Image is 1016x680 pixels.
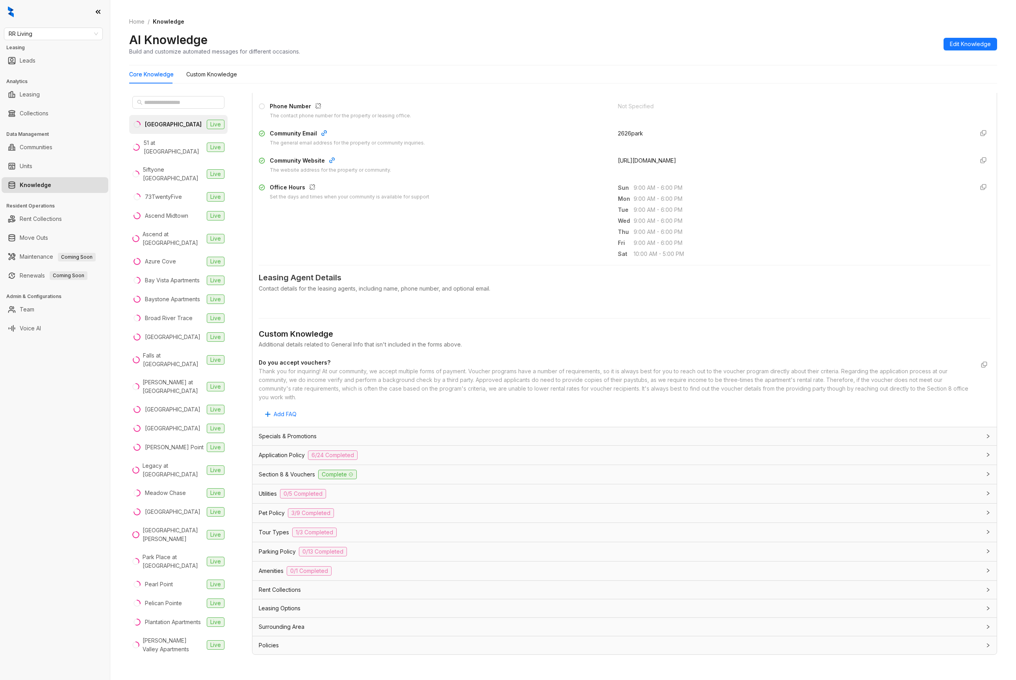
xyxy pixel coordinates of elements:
[299,547,347,556] span: 0/13 Completed
[143,636,204,654] div: [PERSON_NAME] Valley Apartments
[270,129,425,139] div: Community Email
[207,332,224,342] span: Live
[2,53,108,69] li: Leads
[252,542,997,561] div: Parking Policy0/13 Completed
[270,193,429,201] div: Set the days and times when your community is available for support
[207,257,224,266] span: Live
[207,405,224,414] span: Live
[207,640,224,650] span: Live
[270,167,391,174] div: The website address for the property or community.
[145,333,200,341] div: [GEOGRAPHIC_DATA]
[634,183,968,192] span: 9:00 AM - 6:00 PM
[207,507,224,517] span: Live
[634,228,968,236] span: 9:00 AM - 6:00 PM
[145,211,188,220] div: Ascend Midtown
[20,87,40,102] a: Leasing
[145,276,200,285] div: Bay Vista Apartments
[137,100,143,105] span: search
[634,239,968,247] span: 9:00 AM - 6:00 PM
[20,302,34,317] a: Team
[618,250,634,258] span: Sat
[143,553,204,570] div: Park Place at [GEOGRAPHIC_DATA]
[207,313,224,323] span: Live
[207,211,224,220] span: Live
[2,321,108,336] li: Voice AI
[618,157,676,164] span: [URL][DOMAIN_NAME]
[259,623,304,631] span: Surrounding Area
[145,489,186,497] div: Meadow Chase
[144,139,204,156] div: 51 at [GEOGRAPHIC_DATA]
[6,131,110,138] h3: Data Management
[50,271,87,280] span: Coming Soon
[145,295,200,304] div: Baystone Apartments
[634,217,968,225] span: 9:00 AM - 6:00 PM
[145,599,182,608] div: Pelican Pointe
[259,359,330,366] strong: Do you accept vouchers?
[20,268,87,283] a: RenewalsComing Soon
[986,530,990,534] span: collapsed
[2,139,108,155] li: Communities
[145,120,202,129] div: [GEOGRAPHIC_DATA]
[2,87,108,102] li: Leasing
[618,195,634,203] span: Mon
[20,106,48,121] a: Collections
[270,139,425,147] div: The general email address for the property or community inquiries.
[145,424,200,433] div: [GEOGRAPHIC_DATA]
[207,295,224,304] span: Live
[252,581,997,599] div: Rent Collections
[145,257,176,266] div: Azure Cove
[259,470,315,479] span: Section 8 & Vouchers
[259,586,301,594] span: Rent Collections
[252,599,997,617] div: Leasing Options
[207,276,224,285] span: Live
[9,28,98,40] span: RR Living
[252,465,997,484] div: Section 8 & VouchersComplete
[252,561,997,580] div: Amenities0/1 Completed
[986,434,990,439] span: collapsed
[259,284,990,293] div: Contact details for the leasing agents, including name, phone number, and optional email.
[252,446,997,465] div: Application Policy6/24 Completed
[145,443,204,452] div: [PERSON_NAME] Point
[20,230,48,246] a: Move Outs
[292,528,337,537] span: 1/3 Completed
[274,410,297,419] span: Add FAQ
[6,293,110,300] h3: Admin & Configurations
[207,617,224,627] span: Live
[252,523,997,542] div: Tour Types1/3 Completed
[148,17,150,26] li: /
[986,643,990,648] span: collapsed
[186,70,237,79] div: Custom Knowledge
[128,17,146,26] a: Home
[259,509,285,517] span: Pet Policy
[129,70,174,79] div: Core Knowledge
[259,489,277,498] span: Utilities
[2,268,108,283] li: Renewals
[20,321,41,336] a: Voice AI
[143,526,204,543] div: [GEOGRAPHIC_DATA][PERSON_NAME]
[270,183,429,193] div: Office Hours
[207,143,224,152] span: Live
[950,40,991,48] span: Edit Knowledge
[207,530,224,539] span: Live
[58,253,96,261] span: Coming Soon
[6,78,110,85] h3: Analytics
[207,488,224,498] span: Live
[2,177,108,193] li: Knowledge
[634,206,968,214] span: 9:00 AM - 6:00 PM
[287,566,332,576] span: 0/1 Completed
[143,351,204,369] div: Falls at [GEOGRAPHIC_DATA]
[252,618,997,636] div: Surrounding Area
[2,302,108,317] li: Team
[618,206,634,214] span: Tue
[634,195,968,203] span: 9:00 AM - 6:00 PM
[2,230,108,246] li: Move Outs
[618,228,634,236] span: Thu
[259,340,990,349] div: Additional details related to General Info that isn't included in the forms above.
[207,465,224,475] span: Live
[20,53,35,69] a: Leads
[145,580,173,589] div: Pearl Point
[207,382,224,391] span: Live
[986,472,990,476] span: collapsed
[280,489,326,498] span: 0/5 Completed
[145,508,200,516] div: [GEOGRAPHIC_DATA]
